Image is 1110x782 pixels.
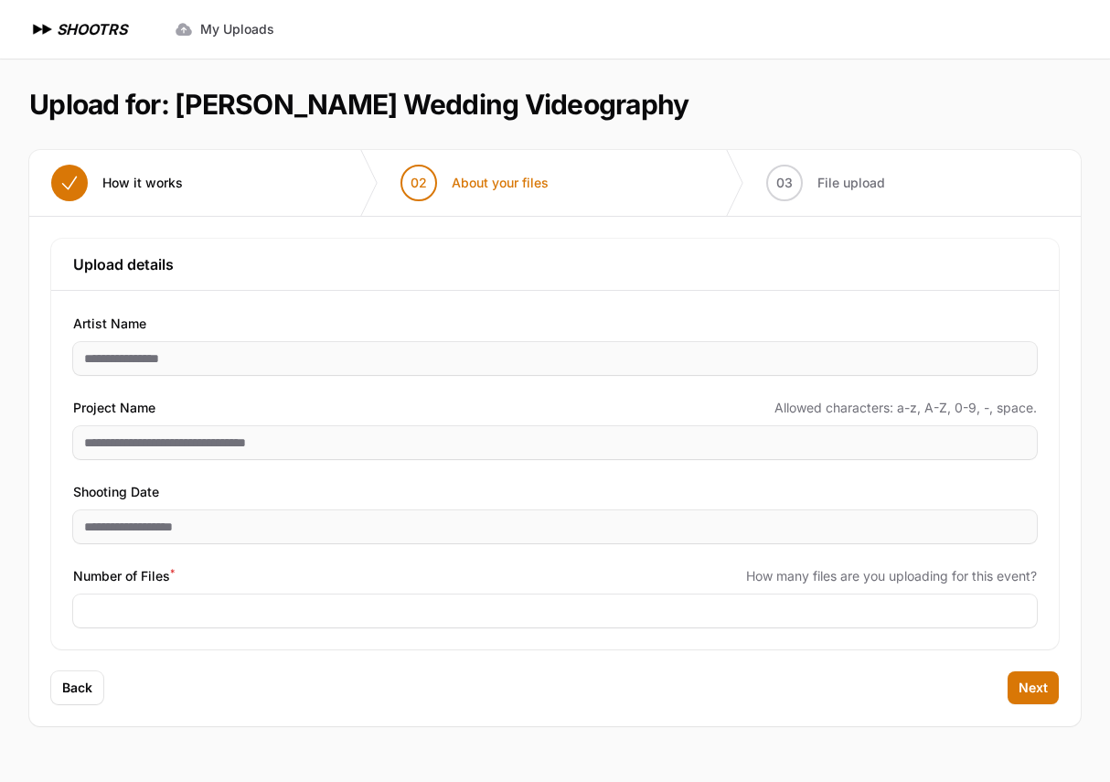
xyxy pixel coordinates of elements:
[29,18,127,40] a: SHOOTRS SHOOTRS
[774,399,1037,417] span: Allowed characters: a-z, A-Z, 0-9, -, space.
[200,20,274,38] span: My Uploads
[73,481,159,503] span: Shooting Date
[1019,679,1048,697] span: Next
[102,174,183,192] span: How it works
[746,567,1037,585] span: How many files are you uploading for this event?
[164,13,285,46] a: My Uploads
[62,679,92,697] span: Back
[744,150,907,216] button: 03 File upload
[817,174,885,192] span: File upload
[29,150,205,216] button: How it works
[73,313,146,335] span: Artist Name
[411,174,427,192] span: 02
[57,18,127,40] h1: SHOOTRS
[73,397,155,419] span: Project Name
[452,174,549,192] span: About your files
[73,565,175,587] span: Number of Files
[379,150,571,216] button: 02 About your files
[1008,671,1059,704] button: Next
[29,88,688,121] h1: Upload for: [PERSON_NAME] Wedding Videography
[51,671,103,704] button: Back
[29,18,57,40] img: SHOOTRS
[776,174,793,192] span: 03
[73,253,1037,275] h3: Upload details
